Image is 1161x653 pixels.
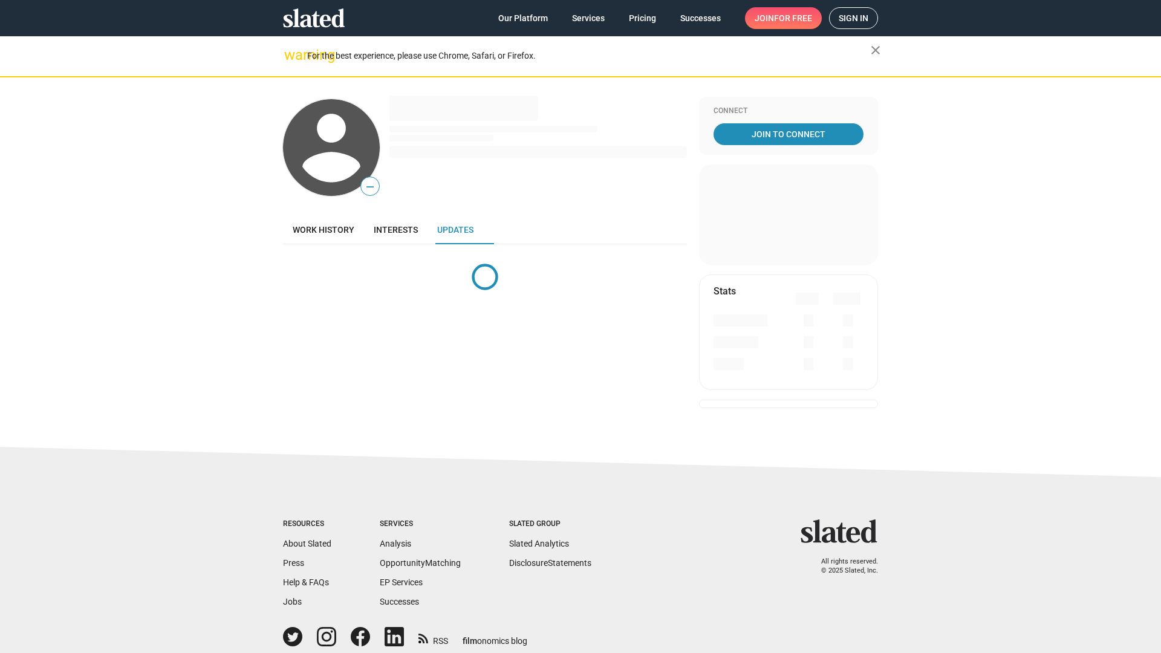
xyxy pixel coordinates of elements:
a: Analysis [380,539,411,548]
span: Work history [293,225,354,235]
a: Help & FAQs [283,577,329,587]
a: Join To Connect [714,123,863,145]
div: Connect [714,106,863,116]
a: Joinfor free [745,7,822,29]
mat-card-title: Stats [714,285,736,297]
a: Jobs [283,597,302,606]
span: Our Platform [498,7,548,29]
span: Services [572,7,605,29]
mat-icon: close [868,43,883,57]
span: — [361,179,379,195]
span: for free [774,7,812,29]
a: OpportunityMatching [380,558,461,568]
a: Slated Analytics [509,539,569,548]
a: Updates [428,215,483,244]
span: film [463,636,477,646]
a: Our Platform [489,7,558,29]
a: DisclosureStatements [509,558,591,568]
a: Work history [283,215,364,244]
a: EP Services [380,577,423,587]
a: About Slated [283,539,331,548]
a: Pricing [619,7,666,29]
span: Join To Connect [716,123,861,145]
span: Updates [437,225,473,235]
span: Join [755,7,812,29]
a: Successes [380,597,419,606]
a: Successes [671,7,730,29]
span: Sign in [839,8,868,28]
div: For the best experience, please use Chrome, Safari, or Firefox. [307,48,871,64]
p: All rights reserved. © 2025 Slated, Inc. [808,557,878,575]
div: Resources [283,519,331,529]
a: Services [562,7,614,29]
span: Interests [374,225,418,235]
span: Successes [680,7,721,29]
a: Interests [364,215,428,244]
div: Slated Group [509,519,591,529]
a: Sign in [829,7,878,29]
mat-icon: warning [284,48,299,62]
a: RSS [418,628,448,647]
a: filmonomics blog [463,626,527,647]
div: Services [380,519,461,529]
a: Press [283,558,304,568]
span: Pricing [629,7,656,29]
